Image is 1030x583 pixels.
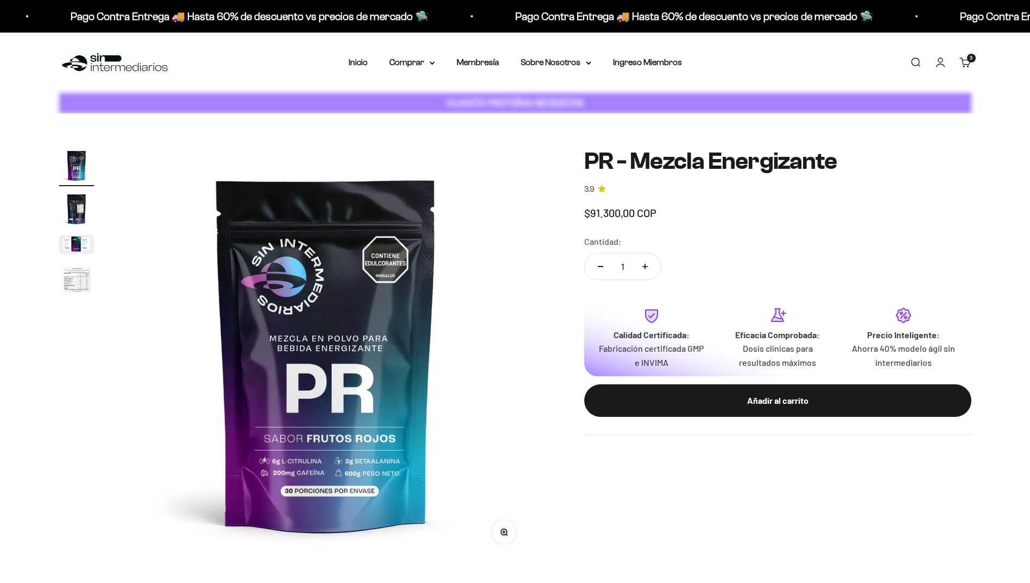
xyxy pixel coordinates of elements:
[389,55,435,69] summary: Comprar
[867,329,940,340] strong: Precio Inteligente:
[349,58,368,67] a: Inicio
[584,183,971,195] a: 3.93.9 de 5.0 estrellas
[585,254,616,280] button: Reducir cantidad
[59,263,94,302] button: Ir al artículo 4
[584,204,656,221] sale-price: $91.300,00 COP
[970,55,972,61] span: 3
[584,148,971,174] h1: PR - Mezcla Energizante
[59,192,94,226] img: PR - Mezcla Energizante
[735,329,820,340] strong: Eficacia Comprobada:
[584,183,595,195] span: 3.9
[59,235,94,254] img: PR - Mezcla Energizante
[584,235,622,249] label: Cantidad:
[446,97,584,109] strong: CUANTA PROTEÍNA NECESITAS
[59,192,94,230] button: Ir al artículo 2
[629,254,661,280] button: Aumentar cantidad
[514,8,872,25] p: Pago Contra Entrega 🚚 Hasta 60% de descuento vs precios de mercado 🛸
[584,384,971,417] button: Añadir al carrito
[59,148,94,183] img: PR - Mezcla Energizante
[614,329,690,340] strong: Calidad Certificada:
[849,341,958,369] p: Ahorra 40% modelo ágil sin intermediarios
[457,58,499,67] a: Membresía
[597,341,706,369] p: Fabricación certificada GMP e INVIMA
[613,58,682,67] a: Ingreso Miembros
[521,55,591,69] summary: Sobre Nosotros
[59,235,94,257] button: Ir al artículo 3
[606,394,950,408] div: Añadir al carrito
[59,148,94,186] button: Ir al artículo 1
[723,341,832,369] p: Dosis clínicas para resultados máximos
[59,263,94,299] img: PR - Mezcla Energizante
[69,8,427,25] p: Pago Contra Entrega 🚚 Hasta 60% de descuento vs precios de mercado 🛸
[120,148,532,560] img: PR - Mezcla Energizante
